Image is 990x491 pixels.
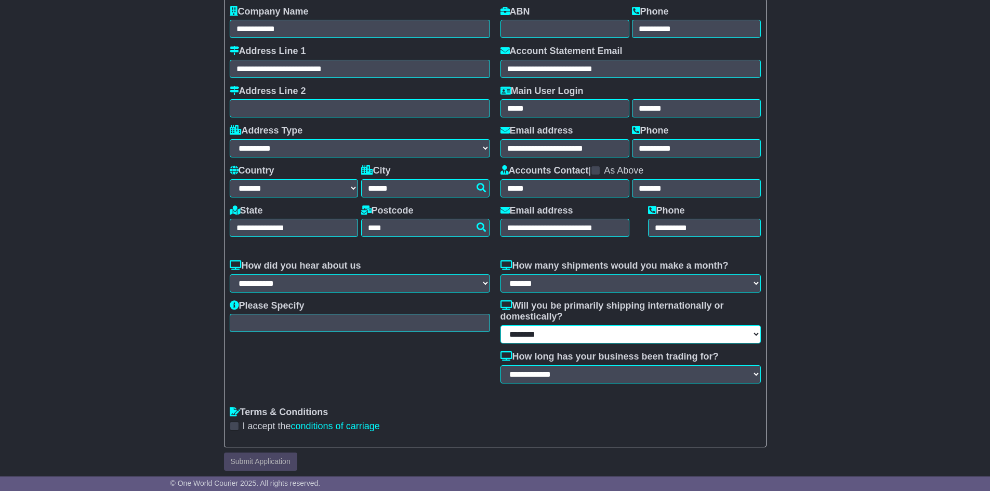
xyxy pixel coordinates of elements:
[500,86,584,97] label: Main User Login
[224,453,297,471] button: Submit Application
[500,351,719,363] label: How long has your business been trading for?
[500,205,573,217] label: Email address
[632,6,669,18] label: Phone
[230,46,306,57] label: Address Line 1
[500,300,761,323] label: Will you be primarily shipping internationally or domestically?
[230,165,274,177] label: Country
[170,479,321,487] span: © One World Courier 2025. All rights reserved.
[500,165,589,177] label: Accounts Contact
[230,407,328,418] label: Terms & Conditions
[632,125,669,137] label: Phone
[500,125,573,137] label: Email address
[648,205,685,217] label: Phone
[243,421,380,432] label: I accept the
[230,125,303,137] label: Address Type
[500,260,729,272] label: How many shipments would you make a month?
[361,205,414,217] label: Postcode
[230,260,361,272] label: How did you hear about us
[291,421,380,431] a: conditions of carriage
[500,6,530,18] label: ABN
[230,300,305,312] label: Please Specify
[500,46,623,57] label: Account Statement Email
[230,205,263,217] label: State
[500,165,761,179] div: |
[361,165,391,177] label: City
[230,6,309,18] label: Company Name
[604,165,643,177] label: As Above
[230,86,306,97] label: Address Line 2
